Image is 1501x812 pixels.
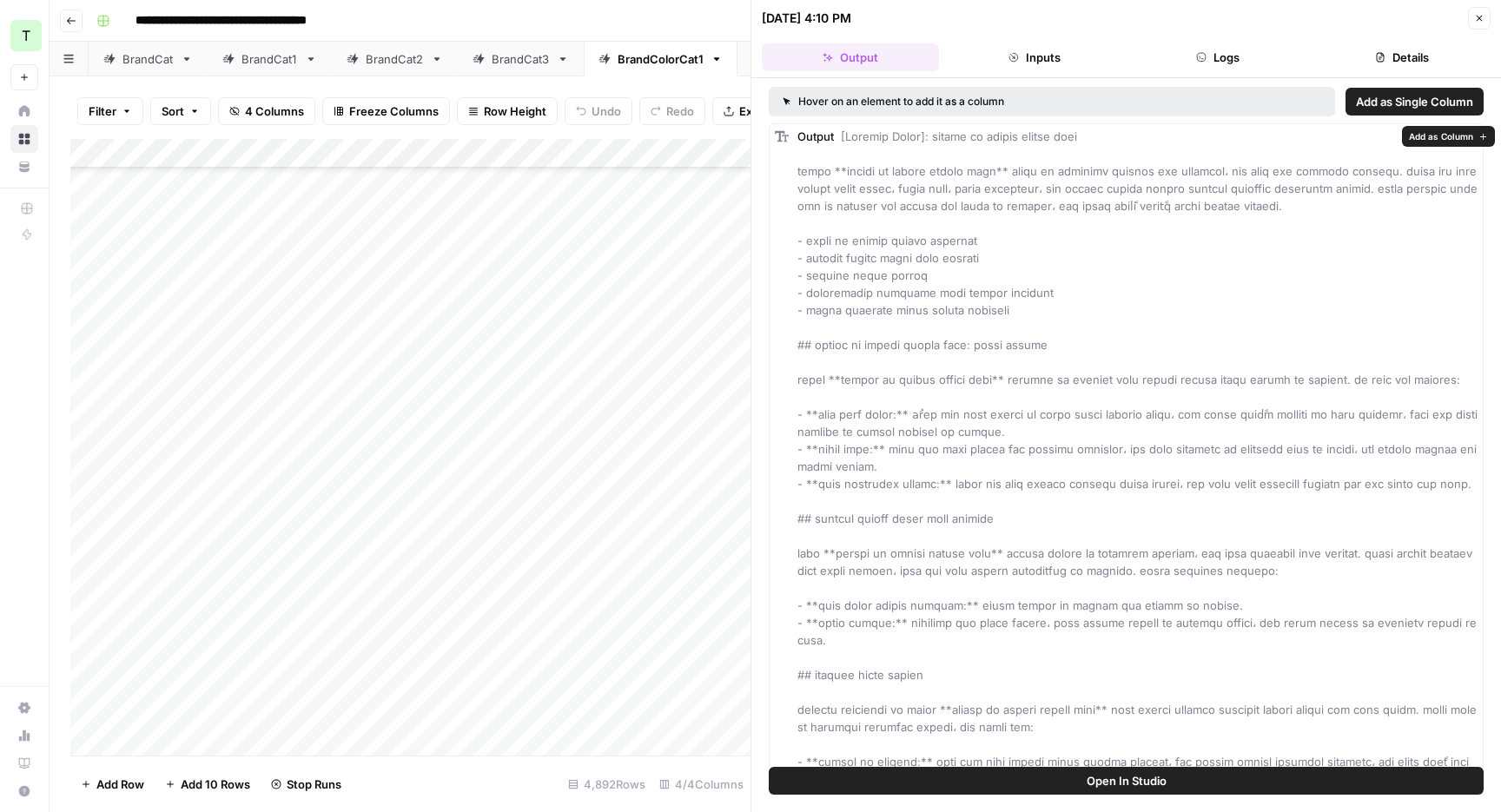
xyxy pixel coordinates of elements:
[366,50,424,68] div: BrandCat2
[261,770,352,798] button: Stop Runs
[155,770,261,798] button: Add 10 Rows
[762,10,851,27] div: [DATE] 4:10 PM
[652,770,750,798] div: 4/4 Columns
[70,770,155,798] button: Add Row
[1130,43,1307,71] button: Logs
[322,97,450,125] button: Freeze Columns
[349,102,439,120] span: Freeze Columns
[150,97,211,125] button: Sort
[739,102,801,120] span: Export CSV
[10,97,38,125] a: Home
[122,50,174,68] div: BrandCat
[10,777,38,805] button: Help + Support
[458,42,584,76] a: BrandCat3
[1356,93,1473,110] span: Add as Single Column
[561,770,652,798] div: 4,892 Rows
[10,722,38,749] a: Usage
[584,42,737,76] a: BrandColorCat1
[10,125,38,153] a: Browse
[89,42,208,76] a: BrandCat
[22,25,30,46] span: T
[737,42,893,76] a: BrandColorCat2
[592,102,621,120] span: Undo
[484,102,546,120] span: Row Height
[797,129,834,143] span: Output
[10,14,38,57] button: Workspace: TY SEO Team
[1087,772,1167,789] span: Open In Studio
[946,43,1123,71] button: Inputs
[492,50,550,68] div: BrandCat3
[77,97,143,125] button: Filter
[10,694,38,722] a: Settings
[10,153,38,181] a: Your Data
[287,776,341,793] span: Stop Runs
[89,102,116,120] span: Filter
[565,97,632,125] button: Undo
[245,102,304,120] span: 4 Columns
[712,97,812,125] button: Export CSV
[618,50,704,68] div: BrandColorCat1
[666,102,694,120] span: Redo
[1313,43,1491,71] button: Details
[96,776,144,793] span: Add Row
[769,767,1484,795] button: Open In Studio
[10,749,38,777] a: Learning Hub
[783,94,1163,109] div: Hover on an element to add it as a column
[762,43,939,71] button: Output
[218,97,315,125] button: 4 Columns
[181,776,250,793] span: Add 10 Rows
[332,42,458,76] a: BrandCat2
[639,97,705,125] button: Redo
[208,42,332,76] a: BrandCat1
[1346,88,1484,116] button: Add as Single Column
[457,97,558,125] button: Row Height
[162,102,184,120] span: Sort
[241,50,298,68] div: BrandCat1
